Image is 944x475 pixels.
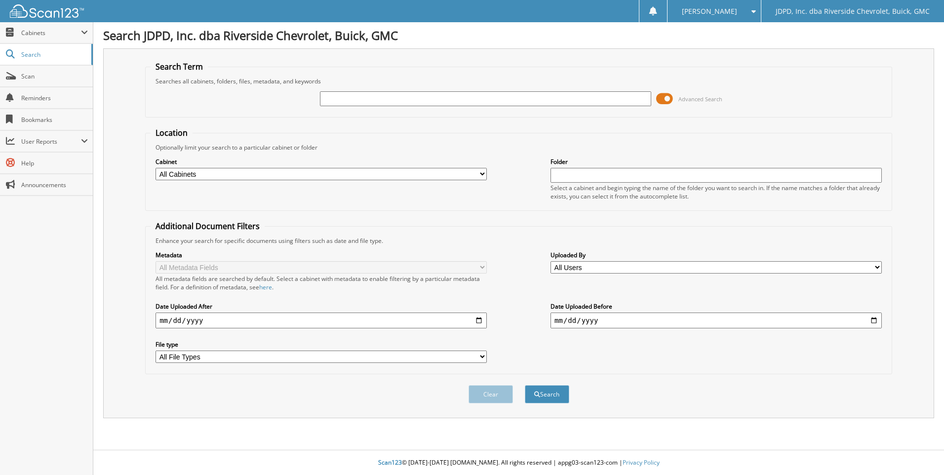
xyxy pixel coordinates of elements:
[21,137,81,146] span: User Reports
[156,251,487,259] label: Metadata
[93,451,944,475] div: © [DATE]-[DATE] [DOMAIN_NAME]. All rights reserved | appg03-scan123-com |
[682,8,737,14] span: [PERSON_NAME]
[156,313,487,328] input: start
[21,116,88,124] span: Bookmarks
[151,237,887,245] div: Enhance your search for specific documents using filters such as date and file type.
[156,340,487,349] label: File type
[10,4,84,18] img: scan123-logo-white.svg
[21,50,86,59] span: Search
[151,127,193,138] legend: Location
[151,61,208,72] legend: Search Term
[151,77,887,85] div: Searches all cabinets, folders, files, metadata, and keywords
[551,184,882,200] div: Select a cabinet and begin typing the name of the folder you want to search in. If the name match...
[259,283,272,291] a: here
[21,159,88,167] span: Help
[21,29,81,37] span: Cabinets
[525,385,569,403] button: Search
[551,158,882,166] label: Folder
[551,251,882,259] label: Uploaded By
[895,428,944,475] iframe: Chat Widget
[151,221,265,232] legend: Additional Document Filters
[623,458,660,467] a: Privacy Policy
[156,158,487,166] label: Cabinet
[21,181,88,189] span: Announcements
[551,313,882,328] input: end
[103,27,934,43] h1: Search JDPD, Inc. dba Riverside Chevrolet, Buick, GMC
[678,95,722,103] span: Advanced Search
[551,302,882,311] label: Date Uploaded Before
[156,275,487,291] div: All metadata fields are searched by default. Select a cabinet with metadata to enable filtering b...
[469,385,513,403] button: Clear
[378,458,402,467] span: Scan123
[21,94,88,102] span: Reminders
[151,143,887,152] div: Optionally limit your search to a particular cabinet or folder
[156,302,487,311] label: Date Uploaded After
[21,72,88,80] span: Scan
[776,8,930,14] span: JDPD, Inc. dba Riverside Chevrolet, Buick, GMC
